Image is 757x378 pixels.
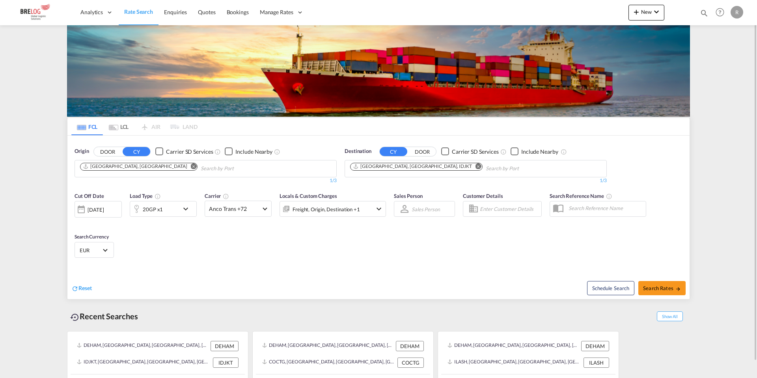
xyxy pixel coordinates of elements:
[124,8,153,15] span: Rate Search
[123,147,150,156] button: CY
[262,341,394,351] div: DEHAM, Hamburg, Germany, Western Europe, Europe
[411,203,441,215] md-select: Sales Person
[80,8,103,16] span: Analytics
[396,341,424,351] div: DEHAM
[77,358,211,368] div: IDJKT, Jakarta, Java, Indonesia, South East Asia, Asia Pacific
[397,358,424,368] div: COCTG
[260,8,293,16] span: Manage Rates
[67,25,690,117] img: LCL+%26+FCL+BACKGROUND.png
[262,358,395,368] div: COCTG, Cartagena, Colombia, South America, Americas
[130,201,197,217] div: 20GP x1icon-chevron-down
[83,163,187,170] div: Hamburg, DEHAM
[71,118,103,135] md-tab-item: FCL
[235,148,272,156] div: Include Nearby
[470,163,482,171] button: Remove
[164,9,187,15] span: Enquiries
[511,147,558,156] md-checkbox: Checkbox No Ink
[83,163,188,170] div: Press delete to remove this chip.
[565,202,646,214] input: Search Reference Name
[452,148,499,156] div: Carrier SD Services
[349,160,564,175] md-chips-wrap: Chips container. Use arrow keys to select chips.
[345,177,607,184] div: 1/3
[447,341,579,351] div: DEHAM, Hamburg, Germany, Western Europe, Europe
[75,147,89,155] span: Origin
[652,7,661,17] md-icon: icon-chevron-down
[214,149,221,155] md-icon: Unchecked: Search for CY (Container Yard) services for all selected carriers.Checked : Search for...
[713,6,731,20] div: Help
[198,9,215,15] span: Quotes
[463,193,503,199] span: Customer Details
[88,206,104,213] div: [DATE]
[500,149,507,155] md-icon: Unchecked: Search for CY (Container Yard) services for all selected carriers.Checked : Search for...
[628,5,664,20] button: icon-plus 400-fgNewicon-chevron-down
[79,244,110,256] md-select: Select Currency: € EUREuro
[12,4,65,21] img: daae70a0ee2511ecb27c1fb462fa6191.png
[77,341,209,351] div: DEHAM, Hamburg, Germany, Western Europe, Europe
[71,118,198,135] md-pagination-wrapper: Use the left and right arrow keys to navigate between tabs
[70,313,80,322] md-icon: icon-backup-restore
[345,147,371,155] span: Destination
[441,147,499,156] md-checkbox: Checkbox No Ink
[561,149,567,155] md-icon: Unchecked: Ignores neighbouring ports when fetching rates.Checked : Includes neighbouring ports w...
[205,193,229,199] span: Carrier
[71,284,92,293] div: icon-refreshReset
[227,9,249,15] span: Bookings
[75,217,80,227] md-datepicker: Select
[201,162,276,175] input: Chips input.
[632,7,641,17] md-icon: icon-plus 400-fg
[731,6,743,19] div: R
[408,147,436,156] button: DOOR
[638,281,686,295] button: Search Ratesicon-arrow-right
[75,201,122,218] div: [DATE]
[166,148,213,156] div: Carrier SD Services
[67,136,690,299] div: OriginDOOR CY Checkbox No InkUnchecked: Search for CY (Container Yard) services for all selected ...
[581,341,609,351] div: DEHAM
[632,9,661,15] span: New
[380,147,407,156] button: CY
[521,148,558,156] div: Include Nearby
[447,358,582,368] div: ILASH, Ashdod, Israel, Levante, Middle East
[130,193,161,199] span: Load Type
[75,234,109,240] span: Search Currency
[550,193,612,199] span: Search Reference Name
[75,193,104,199] span: Cut Off Date
[209,205,260,213] span: Anco Trans +72
[587,281,634,295] button: Note: By default Schedule search will only considerorigin ports, destination ports and cut off da...
[80,247,102,254] span: EUR
[606,193,612,199] md-icon: Your search will be saved by the below given name
[374,204,384,214] md-icon: icon-chevron-down
[71,285,78,292] md-icon: icon-refresh
[353,163,474,170] div: Press delete to remove this chip.
[657,311,683,321] span: Show All
[79,160,279,175] md-chips-wrap: Chips container. Use arrow keys to select chips.
[213,358,239,368] div: IDJKT
[223,193,229,199] md-icon: The selected Trucker/Carrierwill be displayed in the rate results If the rates are from another f...
[225,147,272,156] md-checkbox: Checkbox No Ink
[280,201,386,217] div: Freight Origin Destination Factory Stuffingicon-chevron-down
[584,358,609,368] div: ILASH
[274,149,280,155] md-icon: Unchecked: Ignores neighbouring ports when fetching rates.Checked : Includes neighbouring ports w...
[103,118,134,135] md-tab-item: LCL
[143,204,163,215] div: 20GP x1
[155,193,161,199] md-icon: icon-information-outline
[67,307,141,325] div: Recent Searches
[643,285,681,291] span: Search Rates
[713,6,727,19] span: Help
[94,147,121,156] button: DOOR
[185,163,197,171] button: Remove
[394,193,423,199] span: Sales Person
[700,9,709,17] md-icon: icon-magnify
[293,204,360,215] div: Freight Origin Destination Factory Stuffing
[155,147,213,156] md-checkbox: Checkbox No Ink
[353,163,472,170] div: Jakarta, Java, IDJKT
[78,285,92,291] span: Reset
[486,162,561,175] input: Chips input.
[181,204,194,214] md-icon: icon-chevron-down
[280,193,337,199] span: Locals & Custom Charges
[75,177,337,184] div: 1/3
[675,286,681,292] md-icon: icon-arrow-right
[700,9,709,20] div: icon-magnify
[211,341,239,351] div: DEHAM
[480,203,539,215] input: Enter Customer Details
